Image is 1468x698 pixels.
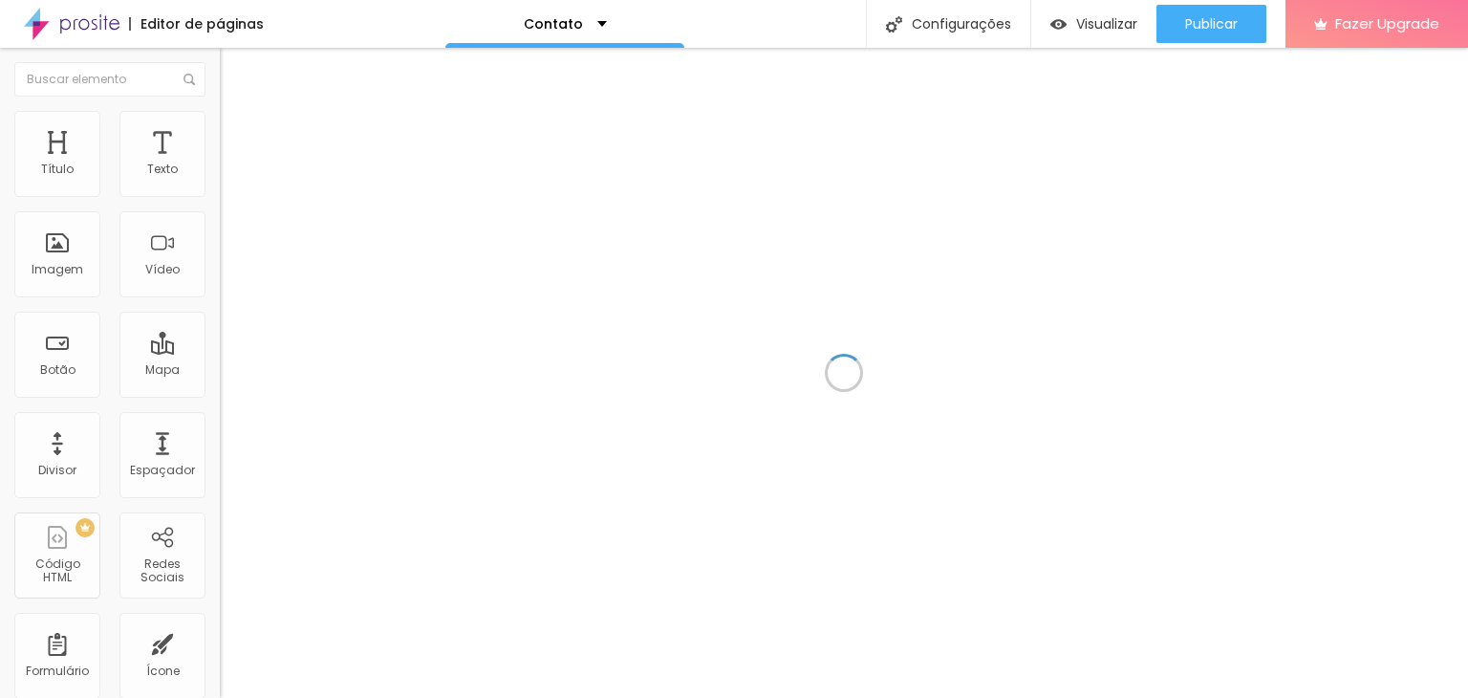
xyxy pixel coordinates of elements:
div: Formulário [26,665,89,678]
div: Texto [147,163,178,176]
div: Vídeo [145,263,180,276]
div: Ícone [146,665,180,678]
img: view-1.svg [1050,16,1067,33]
button: Visualizar [1031,5,1156,43]
span: Publicar [1185,16,1238,32]
input: Buscar elemento [14,62,205,97]
div: Mapa [145,363,180,377]
div: Código HTML [19,557,95,585]
div: Botão [40,363,76,377]
span: Fazer Upgrade [1335,15,1439,32]
img: Icone [886,16,902,33]
div: Divisor [38,464,76,477]
button: Publicar [1156,5,1266,43]
p: Contato [524,17,583,31]
img: Icone [183,74,195,85]
div: Espaçador [130,464,195,477]
span: Visualizar [1076,16,1137,32]
div: Imagem [32,263,83,276]
div: Editor de páginas [129,17,264,31]
div: Redes Sociais [124,557,200,585]
div: Título [41,163,74,176]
